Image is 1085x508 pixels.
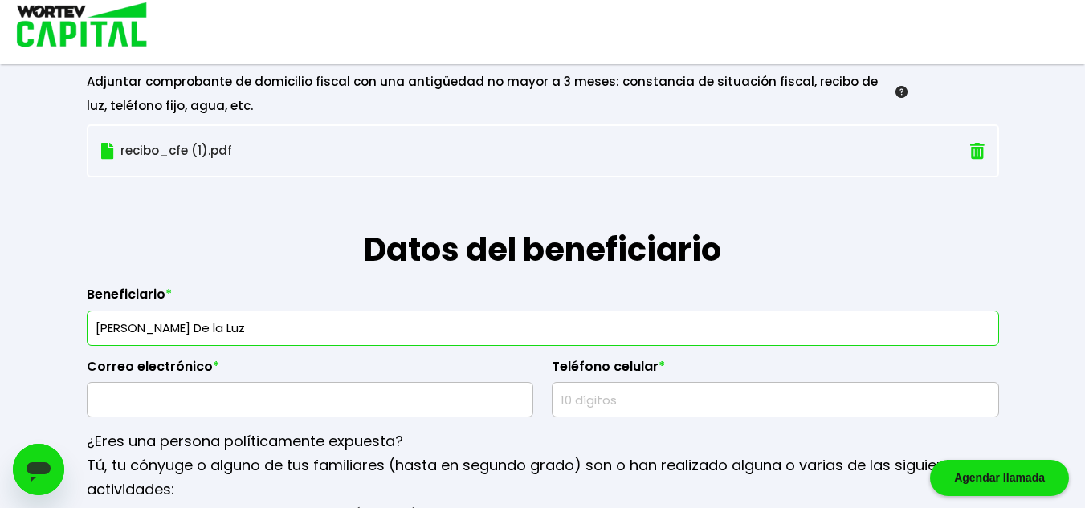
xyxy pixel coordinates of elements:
[559,383,992,417] input: 10 dígitos
[13,444,64,495] iframe: Botón para iniciar la ventana de mensajería
[930,460,1069,496] div: Agendar llamada
[87,453,999,502] p: Tú, tu cónyuge o alguno de tus familiares (hasta en segundo grado) son o han realizado alguna o v...
[895,86,908,98] img: gfR76cHglkPwleuBLjWdxeZVvX9Wp6JBDmjRYY8JYDQn16A2ICN00zLTgIroGa6qie5tIuWH7V3AapTKqzv+oMZsGfMUqL5JM...
[552,359,999,383] label: Teléfono celular
[87,287,999,311] label: Beneficiario
[87,359,534,383] label: Correo electrónico
[970,143,985,160] img: trash.f49e7519.svg
[87,429,999,453] p: ¿Eres una persona políticamente expuesta?
[87,177,999,274] h1: Datos del beneficiario
[101,143,114,160] img: file.874bbc9e.svg
[87,70,908,118] div: Adjuntar comprobante de domicilio fiscal con una antigüedad no mayor a 3 meses: constancia de sit...
[101,139,846,163] p: recibo_cfe (1).pdf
